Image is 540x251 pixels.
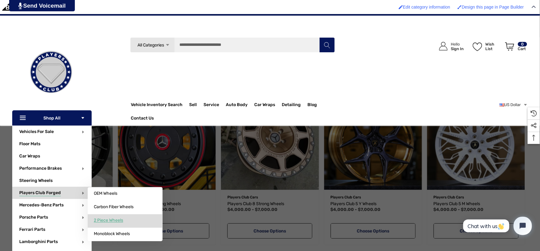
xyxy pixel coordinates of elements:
a: Blog [308,102,317,109]
span: Ferrari Parts [19,227,45,234]
span: Auto Body [226,102,248,109]
p: Sign In [451,46,464,51]
span: Edit category information [403,5,450,9]
span: Car Wraps [19,153,40,160]
a: Auto Body [226,99,255,111]
span: Performance Brakes [19,166,62,172]
span: Monoblock Wheels [94,231,130,237]
a: Sign in [432,36,467,57]
img: Enabled brush for category edit [399,5,403,9]
a: Enabled brush for category edit Edit category information [396,2,454,13]
a: Players Club Forged [19,190,61,195]
a: Contact Us [131,116,154,122]
a: Cart with 0 items [502,36,528,60]
svg: Recently Viewed [531,110,537,116]
svg: Social Media [531,123,537,129]
p: 0 [518,42,527,46]
svg: Wish List [473,42,482,51]
span: Players Club Forged [19,190,61,197]
p: Cart [518,46,527,51]
a: Mercedes-Benz Parts [19,202,64,208]
a: Floor Mats [19,138,92,150]
a: Detailing [282,99,308,111]
span: Steering Wheels [19,178,53,185]
a: Vehicles For Sale [19,129,54,134]
svg: Icon Line [19,115,28,122]
img: Enabled brush for page builder edit. [457,5,462,9]
a: Wish List Wish List [470,36,502,57]
a: Porsche Parts [19,215,48,220]
a: Enabled brush for page builder edit. Design this page in Page Builder [454,2,527,13]
a: All Categories Icon Arrow Down Icon Arrow Up [130,37,174,53]
span: All Categories [138,42,164,48]
a: Performance Brakes [19,166,62,171]
span: Porsche Parts [19,215,48,221]
svg: Icon Arrow Down [81,116,85,120]
a: Service [204,99,226,111]
span: Design this page in Page Builder [462,5,524,9]
span: Lamborghini Parts [19,239,58,246]
span: Vehicles For Sale [19,129,54,136]
svg: Review Your Cart [505,42,514,51]
svg: Icon User Account [439,42,448,50]
span: 2 Piece Wheels [94,218,123,223]
span: Car Wraps [255,102,275,109]
span: Detailing [282,102,301,109]
a: Sell [189,99,204,111]
a: Car Wraps [19,150,92,162]
a: USD [500,99,528,111]
iframe: Tidio Chat [457,212,537,240]
img: PjwhLS0gR2VuZXJhdG9yOiBHcmF2aXQuaW8gLS0+PHN2ZyB4bWxucz0iaHR0cDovL3d3dy53My5vcmcvMjAwMC9zdmciIHhtb... [18,2,22,9]
p: Shop All [12,110,92,126]
p: Wish List [486,42,502,51]
span: Carbon Fiber Wheels [94,204,134,210]
img: Players Club | Cars For Sale [20,42,82,103]
span: Service [204,102,219,109]
button: Search [319,37,335,53]
span: OEM Wheels [94,191,117,196]
a: Steering Wheels [19,175,92,187]
a: Lamborghini Parts [19,239,58,244]
span: Sell [189,102,197,109]
img: Close Admin Bar [532,6,536,8]
svg: Top [528,135,540,141]
svg: Icon Arrow Down [165,43,170,47]
a: Vehicle Inventory Search [131,102,183,109]
a: Ferrari Parts [19,227,45,232]
p: Hello [451,42,464,46]
a: Car Wraps [255,99,282,111]
span: Mercedes-Benz Parts [19,202,64,209]
span: Floor Mats [19,141,40,148]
